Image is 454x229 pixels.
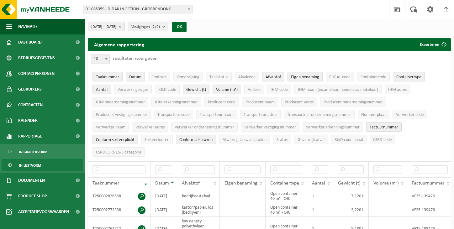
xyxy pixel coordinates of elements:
[208,100,235,105] span: Producent code
[175,125,234,130] span: Verwerker ondernemingsnummer
[135,125,165,130] span: Verwerker adres
[2,159,83,171] a: In lijstvorm
[326,72,354,81] button: EURAL codeEURAL code: Activate to sort
[358,110,389,119] button: NummerplaatNummerplaat: Activate to sort
[407,189,453,203] td: VF25-139476
[284,110,355,119] button: Transporteur ondernemingsnummerTransporteur ondernemingsnummer : Activate to sort
[19,146,47,158] span: In grafiekvorm
[92,85,111,94] button: AantalAantal: Activate to sort
[291,75,319,80] span: Eigen benaming
[242,97,278,107] button: Producent naamProducent naam: Activate to sort
[298,87,378,92] span: IHM naam (inzamelaar, handelaar, makelaar)
[267,85,291,94] button: IHM codeIHM code: Activate to sort
[306,125,360,130] span: Verwerker erkenningsnummer
[415,38,450,51] button: Exporteren
[244,85,264,94] button: AndereAndere: Activate to sort
[148,72,170,81] button: ContractContract: Activate to sort
[96,75,119,80] span: Taaknummer
[240,110,281,119] button: Transporteur adresTransporteur adres: Activate to sort
[216,87,238,92] span: Volume (m³)
[277,138,288,142] span: Status
[270,181,299,186] span: Containertype
[18,66,55,81] span: Contactpersonen
[361,112,386,117] span: Nummerplaat
[177,75,199,80] span: Omschrijving
[92,110,151,119] button: Producent vestigingsnummerProducent vestigingsnummer: Activate to sort
[285,100,314,105] span: Producent adres
[157,112,190,117] span: Transporteur code
[271,87,288,92] span: IHM code
[186,87,206,92] span: Gewicht (t)
[206,72,232,81] button: TaakstatusTaakstatus: Activate to sort
[307,189,333,203] td: 1
[204,97,239,107] button: Producent codeProducent code: Activate to sort
[154,110,193,119] button: Transporteur codeTransporteur code: Activate to sort
[333,203,369,217] td: 2,220 t
[18,204,69,220] span: Acceptatievoorwaarden
[155,181,169,186] span: Datum
[213,85,241,94] button: Volume (m³)Volume (m³): Activate to sort
[92,181,119,186] span: Taaknummer
[196,110,237,119] button: Transporteur naamTransporteur naam: Activate to sort
[396,112,424,117] span: Verwerker code
[333,189,369,203] td: 7,120 t
[248,87,261,92] span: Andere
[209,75,228,80] span: Taakstatus
[177,189,220,203] td: bedrijfsrestafval
[393,110,427,119] button: Verwerker codeVerwerker code: Activate to sort
[238,75,256,80] span: Afvalcode
[338,181,361,186] span: Gewicht (t)
[179,138,213,142] span: Conform afspraken
[118,87,148,92] span: Verwerkingswijze
[357,72,390,81] button: ContainercodeContainercode: Activate to sort
[88,22,125,31] button: [DATE] - [DATE]
[92,135,138,144] button: Conform sorteerplicht : Activate to sort
[19,159,41,171] span: In lijstvorm
[281,97,317,107] button: Producent adresProducent adres: Activate to sort
[96,87,108,92] span: Aantal
[129,75,141,80] span: Datum
[370,125,398,130] span: Factuurnummer
[172,22,187,32] button: OK
[92,147,145,157] button: CSRD ESRS E5-5 categorieCSRD ESRS E5-5 categorie: Activate to sort
[324,100,383,105] span: Producent ondernemingsnummer
[273,135,291,144] button: StatusStatus: Activate to sort
[132,122,168,132] button: Verwerker adresVerwerker adres: Activate to sort
[266,75,281,80] span: Afvalstof
[224,181,257,186] span: Eigen benaming
[96,100,145,105] span: IHM ondernemingsnummer
[150,189,177,203] td: [DATE]
[91,55,109,64] span: 10
[141,135,173,144] button: SorteerfoutenSorteerfouten: Activate to sort
[312,181,325,186] span: Aantal
[331,135,367,144] button: R&D code finaalR&amp;D code finaal: Activate to sort
[183,85,209,94] button: Gewicht (t)Gewicht (t): Activate to sort
[158,87,176,92] span: R&D code
[298,138,325,142] span: Gevaarlijk afval
[393,72,425,81] button: ContainertypeContainertype: Activate to sort
[294,85,382,94] button: IHM naam (inzamelaar, handelaar, makelaar)IHM naam (inzamelaar, handelaar, makelaar): Activate to...
[151,75,167,80] span: Contract
[223,138,267,142] span: Afwijking t.o.v. afspraken
[155,100,198,105] span: IHM erkenningsnummer
[91,22,116,32] span: [DATE] - [DATE]
[412,181,445,186] span: Factuurnummer
[131,22,160,32] span: Vestigingen
[92,97,148,107] button: IHM ondernemingsnummerIHM ondernemingsnummer: Activate to sort
[96,150,141,155] span: CSRD ESRS E5-5 categorie
[18,128,42,144] span: Rapportage
[173,72,203,81] button: OmschrijvingOmschrijving: Activate to sort
[177,203,220,217] td: karton/papier, los (bedrijven)
[361,75,386,80] span: Containercode
[307,203,333,217] td: 1
[219,135,270,144] button: Afwijking t.o.v. afsprakenAfwijking t.o.v. afspraken: Activate to sort
[288,72,323,81] button: Eigen benamingEigen benaming: Activate to sort
[92,72,123,81] button: TaaknummerTaaknummer: Activate to remove sorting
[303,122,363,132] button: Verwerker erkenningsnummerVerwerker erkenningsnummer: Activate to sort
[91,55,110,64] span: 10
[145,138,169,142] span: Sorteerfouten
[262,72,284,81] button: AfvalstofAfvalstof: Activate to sort
[151,97,201,107] button: IHM erkenningsnummerIHM erkenningsnummer: Activate to sort
[244,125,296,130] span: Verwerker vestigingsnummer
[88,203,150,217] td: T250002772338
